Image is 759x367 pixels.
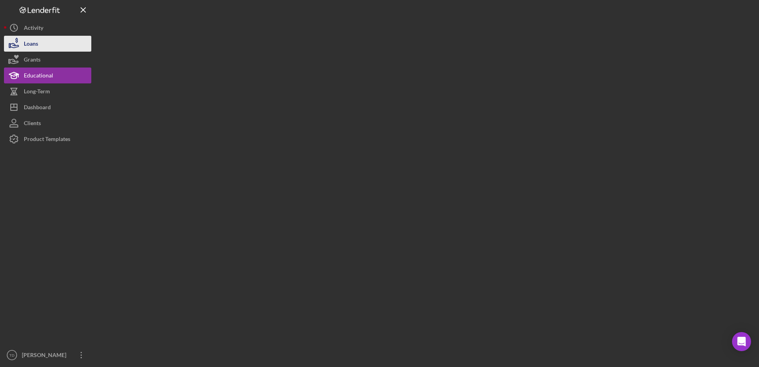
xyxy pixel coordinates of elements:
[24,99,51,117] div: Dashboard
[4,131,91,147] button: Product Templates
[4,83,91,99] button: Long-Term
[4,347,91,363] button: TD[PERSON_NAME]
[10,353,15,357] text: TD
[24,68,53,85] div: Educational
[4,99,91,115] button: Dashboard
[4,36,91,52] button: Loans
[24,36,38,54] div: Loans
[24,20,43,38] div: Activity
[4,20,91,36] button: Activity
[24,83,50,101] div: Long-Term
[24,52,40,70] div: Grants
[4,52,91,68] button: Grants
[24,115,41,133] div: Clients
[4,68,91,83] button: Educational
[732,332,751,351] div: Open Intercom Messenger
[24,131,70,149] div: Product Templates
[4,115,91,131] button: Clients
[20,347,71,365] div: [PERSON_NAME]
